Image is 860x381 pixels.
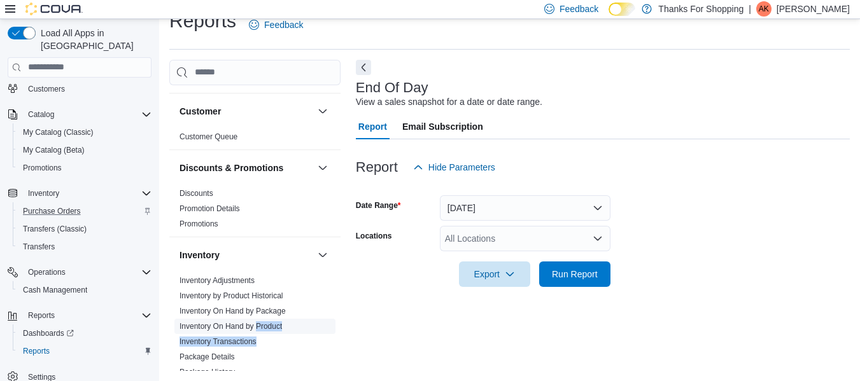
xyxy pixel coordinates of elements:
span: Reports [28,310,55,321]
p: [PERSON_NAME] [777,1,850,17]
span: Inventory On Hand by Product [180,321,282,331]
a: Promotion Details [180,204,240,213]
span: Customer Queue [180,132,237,142]
button: Customer [180,105,313,118]
button: Customers [3,79,157,97]
span: AK [759,1,769,17]
a: Inventory On Hand by Package [180,307,286,315]
span: Reports [23,308,152,323]
span: Reports [18,343,152,359]
a: Reports [18,343,55,359]
div: Discounts & Promotions [169,186,341,237]
div: View a sales snapshot for a date or date range. [356,95,542,109]
a: Dashboards [18,326,79,341]
span: Catalog [28,109,54,120]
button: Transfers (Classic) [13,220,157,238]
p: Thanks For Shopping [658,1,744,17]
span: My Catalog (Classic) [18,125,152,140]
span: Package Details [180,352,235,362]
button: Reports [23,308,60,323]
span: Inventory On Hand by Package [180,306,286,316]
h3: Customer [180,105,221,118]
div: Anya Kinzel-Cadrin [756,1,772,17]
a: Discounts [180,189,213,198]
span: Operations [23,265,152,280]
span: Cash Management [18,282,152,298]
span: My Catalog (Beta) [23,145,85,155]
a: Inventory On Hand by Product [180,322,282,331]
button: Open list of options [593,233,603,244]
img: Cova [25,3,83,15]
h3: End Of Day [356,80,428,95]
span: Cash Management [23,285,87,295]
a: Transfers [18,239,60,254]
button: Promotions [13,159,157,177]
a: Promotions [180,219,218,228]
a: Dashboards [13,324,157,342]
a: Inventory by Product Historical [180,291,283,300]
span: Promotions [18,160,152,176]
button: Discounts & Promotions [315,160,330,176]
button: Inventory [3,184,157,202]
span: Inventory by Product Historical [180,291,283,301]
a: Transfers (Classic) [18,221,92,237]
span: Inventory [23,186,152,201]
span: Promotions [180,219,218,229]
label: Date Range [356,200,401,211]
button: Hide Parameters [408,155,500,180]
button: Run Report [539,261,610,287]
span: Catalog [23,107,152,122]
span: Reports [23,346,50,356]
a: Cash Management [18,282,92,298]
span: Customers [28,84,65,94]
button: Catalog [23,107,59,122]
button: Inventory [180,249,313,261]
button: [DATE] [440,195,610,221]
span: Transfers [23,242,55,252]
a: Promotions [18,160,67,176]
button: Cash Management [13,281,157,299]
button: Next [356,60,371,75]
button: Operations [23,265,71,280]
button: Reports [3,307,157,324]
p: | [749,1,751,17]
span: Report [358,114,387,139]
button: Inventory [23,186,64,201]
button: Export [459,261,530,287]
span: Discounts [180,188,213,198]
label: Locations [356,231,392,241]
span: My Catalog (Beta) [18,142,152,158]
h3: Report [356,160,398,175]
span: Transfers [18,239,152,254]
a: Inventory Transactions [180,337,257,346]
span: Inventory Transactions [180,336,257,347]
a: Package History [180,368,235,377]
span: Export [467,261,523,287]
span: Transfers (Classic) [18,221,152,237]
button: Operations [3,263,157,281]
span: Feedback [264,18,303,31]
a: Purchase Orders [18,204,86,219]
button: Transfers [13,238,157,256]
span: Load All Apps in [GEOGRAPHIC_DATA] [36,27,152,52]
a: Customers [23,81,70,97]
a: Feedback [244,12,308,38]
span: Hide Parameters [428,161,495,174]
span: Package History [180,367,235,377]
button: Discounts & Promotions [180,162,313,174]
span: Inventory [28,188,59,198]
span: Operations [28,267,66,277]
span: Dashboards [23,328,74,338]
button: Catalog [3,106,157,123]
button: My Catalog (Beta) [13,141,157,159]
span: Purchase Orders [23,206,81,216]
a: My Catalog (Beta) [18,142,90,158]
span: Promotions [23,163,62,173]
span: Feedback [560,3,598,15]
span: Transfers (Classic) [23,224,87,234]
button: My Catalog (Classic) [13,123,157,141]
span: Promotion Details [180,204,240,214]
button: Reports [13,342,157,360]
a: Package Details [180,352,235,361]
